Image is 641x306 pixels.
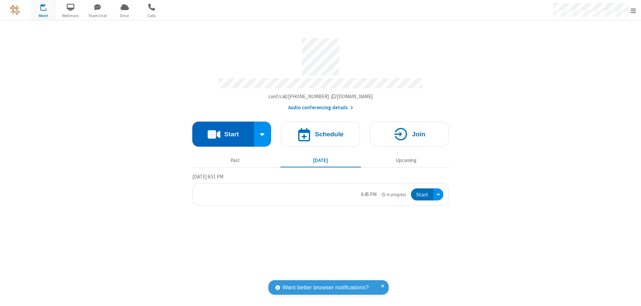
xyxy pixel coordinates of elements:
[282,283,369,292] span: Want better browser notifications?
[192,122,254,147] button: Start
[268,93,373,100] span: Copy my meeting room link
[366,154,446,167] button: Upcoming
[31,13,56,19] span: Meet
[412,131,425,137] h4: Join
[139,13,164,19] span: Calls
[370,122,449,147] button: Join
[280,154,361,167] button: [DATE]
[361,191,377,198] div: 6:45 PM
[58,13,83,19] span: Webinars
[382,191,406,198] em: in progress
[268,93,373,101] button: Copy my meeting room linkCopy my meeting room link
[192,33,449,112] section: Account details
[45,4,49,9] div: 1
[112,13,137,19] span: Drive
[224,131,239,137] h4: Start
[288,104,353,112] button: Audio conferencing details
[192,173,223,180] span: [DATE] 6:51 PM
[433,188,443,201] div: Open menu
[195,154,275,167] button: Past
[315,131,344,137] h4: Schedule
[10,5,20,15] img: QA Selenium DO NOT DELETE OR CHANGE
[254,122,271,147] div: Start conference options
[411,188,433,201] button: Start
[85,13,110,19] span: Team Chat
[192,173,449,206] section: Today's Meetings
[281,122,360,147] button: Schedule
